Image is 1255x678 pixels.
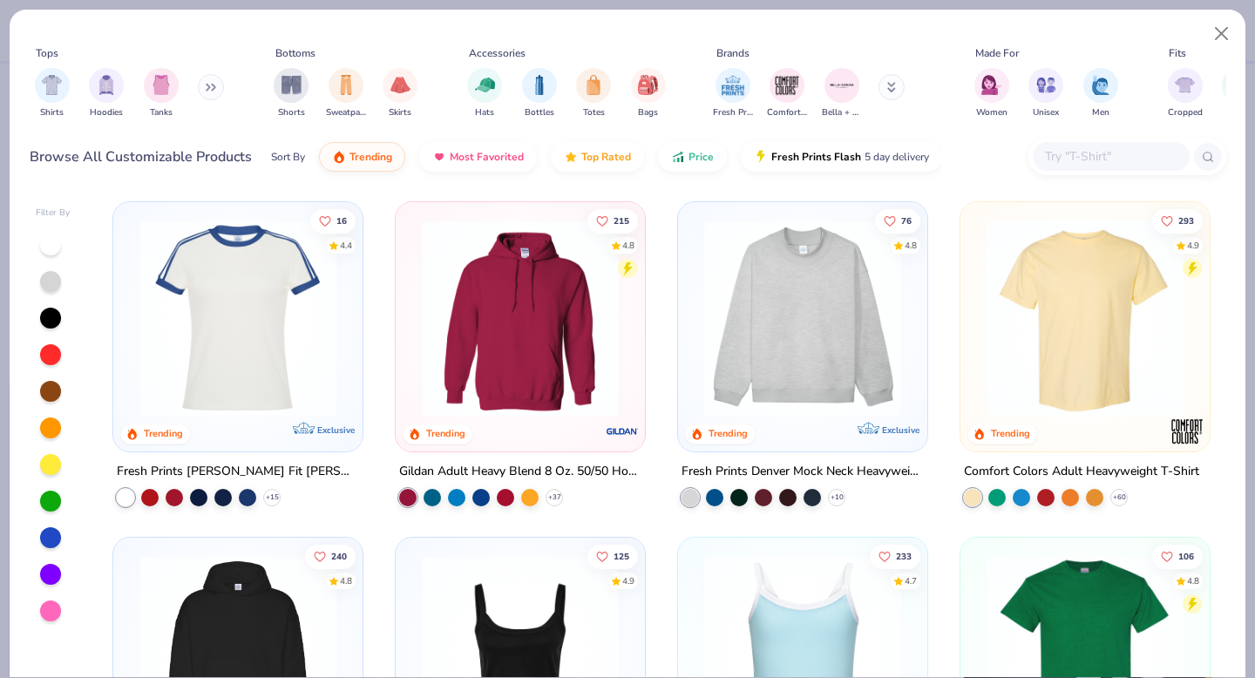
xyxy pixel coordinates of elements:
[741,142,942,172] button: Fresh Prints Flash5 day delivery
[1028,68,1063,119] button: filter button
[450,150,524,164] span: Most Favorited
[36,207,71,220] div: Filter By
[716,45,750,61] div: Brands
[1091,75,1110,95] img: Men Image
[581,150,631,164] span: Top Rated
[771,150,861,164] span: Fresh Prints Flash
[905,574,917,587] div: 4.7
[631,68,666,119] button: filter button
[522,68,557,119] button: filter button
[144,68,179,119] button: filter button
[274,68,309,119] button: filter button
[658,142,727,172] button: Price
[271,149,305,165] div: Sort By
[583,106,605,119] span: Totes
[90,106,123,119] span: Hoodies
[1178,552,1194,560] span: 106
[605,414,640,449] img: Gildan logo
[622,574,634,587] div: 4.9
[152,75,171,95] img: Tanks Image
[576,68,611,119] button: filter button
[35,68,70,119] button: filter button
[1168,68,1203,119] div: filter for Cropped
[525,106,554,119] span: Bottles
[822,106,862,119] span: Bella + Canvas
[1043,146,1177,166] input: Try "T-Shirt"
[720,72,746,98] img: Fresh Prints Image
[1033,106,1059,119] span: Unisex
[713,68,753,119] button: filter button
[1152,208,1203,233] button: Like
[767,106,807,119] span: Comfort Colors
[713,68,753,119] div: filter for Fresh Prints
[35,68,70,119] div: filter for Shirts
[341,239,353,252] div: 4.4
[1205,17,1238,51] button: Close
[311,208,356,233] button: Like
[383,68,417,119] button: filter button
[584,75,603,95] img: Totes Image
[695,220,910,417] img: f5d85501-0dbb-4ee4-b115-c08fa3845d83
[89,68,124,119] button: filter button
[383,68,417,119] div: filter for Skirts
[631,68,666,119] div: filter for Bags
[42,75,62,95] img: Shirts Image
[306,544,356,568] button: Like
[870,544,920,568] button: Like
[1036,75,1056,95] img: Unisex Image
[399,461,641,483] div: Gildan Adult Heavy Blend 8 Oz. 50/50 Hooded Sweatshirt
[865,147,929,167] span: 5 day delivery
[1175,75,1195,95] img: Cropped Image
[475,75,495,95] img: Hats Image
[975,45,1019,61] div: Made For
[830,492,843,503] span: + 10
[909,220,1123,417] img: a90f7c54-8796-4cb2-9d6e-4e9644cfe0fe
[1092,106,1109,119] span: Men
[614,216,629,225] span: 215
[40,106,64,119] span: Shirts
[317,424,355,436] span: Exclusive
[974,68,1009,119] button: filter button
[767,68,807,119] button: filter button
[349,150,392,164] span: Trending
[390,75,410,95] img: Skirts Image
[1169,45,1186,61] div: Fits
[689,150,714,164] span: Price
[275,45,315,61] div: Bottoms
[774,72,800,98] img: Comfort Colors Image
[475,106,494,119] span: Hats
[754,150,768,164] img: flash.gif
[332,552,348,560] span: 240
[905,239,917,252] div: 4.8
[564,150,578,164] img: TopRated.gif
[1168,106,1203,119] span: Cropped
[1178,216,1194,225] span: 293
[822,68,862,119] button: filter button
[326,68,366,119] div: filter for Sweatpants
[1187,239,1199,252] div: 4.9
[614,552,629,560] span: 125
[326,68,366,119] button: filter button
[829,72,855,98] img: Bella + Canvas Image
[332,150,346,164] img: trending.gif
[131,220,345,417] img: e5540c4d-e74a-4e58-9a52-192fe86bec9f
[389,106,411,119] span: Skirts
[278,106,305,119] span: Shorts
[336,75,356,95] img: Sweatpants Image
[767,68,807,119] div: filter for Comfort Colors
[89,68,124,119] div: filter for Hoodies
[1083,68,1118,119] div: filter for Men
[981,75,1001,95] img: Women Image
[1169,414,1204,449] img: Comfort Colors logo
[341,574,353,587] div: 4.8
[622,239,634,252] div: 4.8
[638,75,657,95] img: Bags Image
[901,216,912,225] span: 76
[896,552,912,560] span: 233
[638,106,658,119] span: Bags
[551,142,644,172] button: Top Rated
[974,68,1009,119] div: filter for Women
[36,45,58,61] div: Tops
[548,492,561,503] span: + 37
[282,75,302,95] img: Shorts Image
